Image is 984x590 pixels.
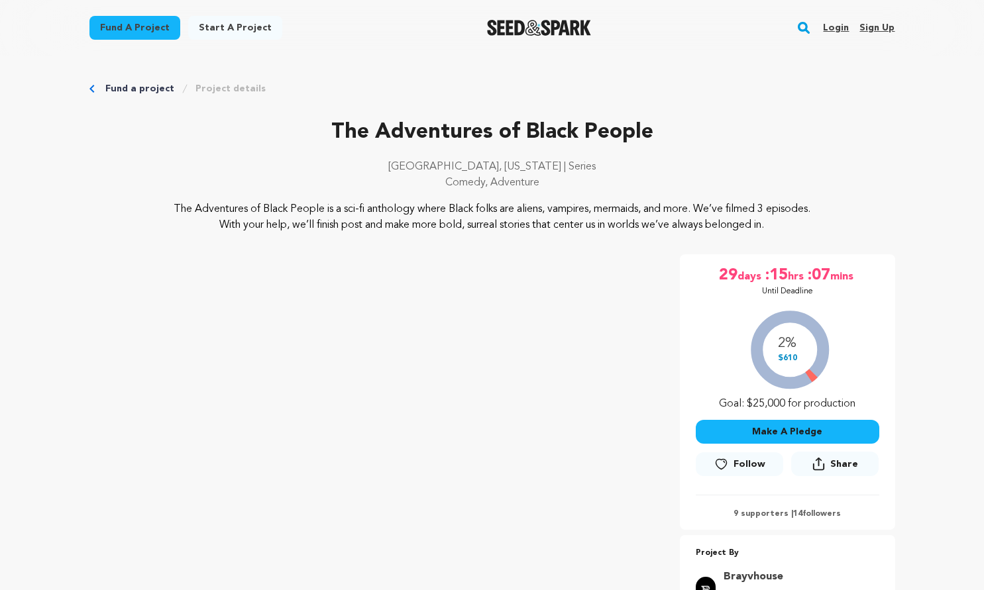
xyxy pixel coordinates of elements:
span: days [738,265,764,286]
a: Start a project [188,16,282,40]
p: [GEOGRAPHIC_DATA], [US_STATE] | Series [89,159,895,175]
span: Share [830,458,858,471]
span: 29 [719,265,738,286]
span: Share [791,452,879,481]
span: mins [830,265,856,286]
a: Sign up [859,17,895,38]
span: 14 [793,510,802,518]
a: Login [823,17,849,38]
button: Share [791,452,879,476]
span: :15 [764,265,788,286]
div: Breadcrumb [89,82,895,95]
a: Goto Brayvhouse profile [724,569,871,585]
p: The Adventures of Black People is a sci-fi anthology where Black folks are aliens, vampires, merm... [170,201,814,233]
a: Fund a project [105,82,174,95]
img: Seed&Spark Logo Dark Mode [487,20,591,36]
button: Make A Pledge [696,420,879,444]
a: Fund a project [89,16,180,40]
a: Seed&Spark Homepage [487,20,591,36]
span: Follow [734,458,765,471]
a: Project details [195,82,266,95]
p: The Adventures of Black People [89,117,895,148]
a: Follow [696,452,783,476]
p: 9 supporters | followers [696,509,879,519]
span: hrs [788,265,806,286]
p: Until Deadline [762,286,813,297]
span: :07 [806,265,830,286]
p: Comedy, Adventure [89,175,895,191]
p: Project By [696,546,879,561]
